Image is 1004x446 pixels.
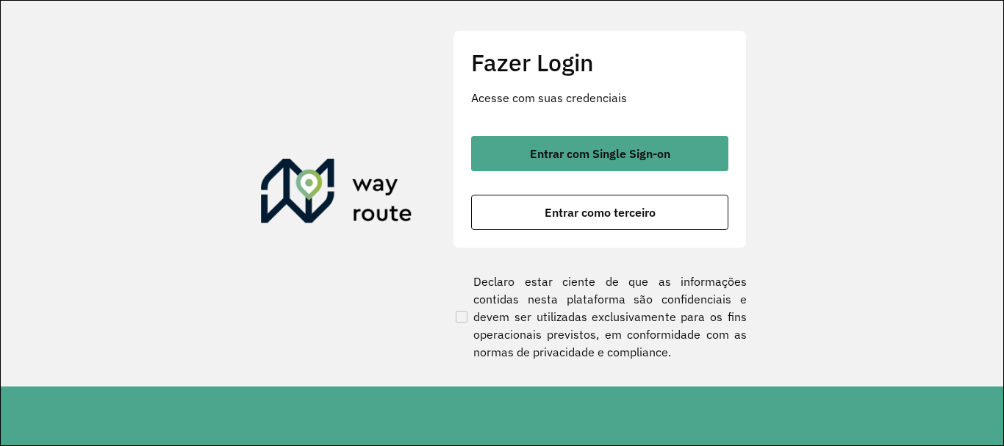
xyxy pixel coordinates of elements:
span: Entrar com Single Sign-on [530,148,670,159]
span: Entrar como terceiro [545,206,656,218]
img: Roteirizador AmbevTech [261,159,412,229]
label: Declaro estar ciente de que as informações contidas nesta plataforma são confidenciais e devem se... [453,273,747,361]
p: Acesse com suas credenciais [471,89,728,107]
button: button [471,195,728,230]
h2: Fazer Login [471,48,728,76]
button: button [471,136,728,171]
